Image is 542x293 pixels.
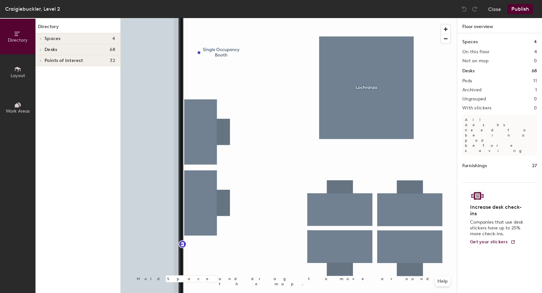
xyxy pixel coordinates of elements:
a: Get your stickers [470,239,516,245]
h2: Ungrouped [462,96,486,102]
span: Points of interest [45,58,83,63]
button: Help [435,276,450,287]
h1: 68 [532,67,537,75]
h2: 4 [534,49,537,55]
h1: Directory [35,23,120,33]
h2: 0 [534,106,537,111]
h2: 1 [535,87,537,93]
h2: On this floor [462,49,490,55]
span: 4 [112,36,115,41]
img: Undo [461,6,467,12]
img: Sticker logo [470,190,485,201]
span: Spaces [45,36,61,41]
h1: Spaces [462,38,478,45]
span: Desks [45,47,57,52]
h2: With stickers [462,106,492,111]
h1: Desks [462,67,475,75]
span: Work Areas [6,108,30,114]
span: 68 [110,47,115,52]
img: Redo [471,6,478,12]
h2: Pods [462,78,472,84]
h1: Furnishings [462,162,487,169]
button: Publish [507,4,533,14]
button: Close [488,4,501,14]
h1: 4 [534,38,537,45]
p: Companies that use desk stickers have up to 25% more check-ins. [470,219,525,237]
span: Get your stickers [470,239,508,245]
span: 32 [110,58,115,63]
div: Craigiebuckler, Level 2 [5,5,60,13]
h4: Increase desk check-ins [470,204,525,217]
h1: 27 [532,162,537,169]
p: All desks need to be in a pod before saving [462,115,537,156]
h2: 11 [533,78,537,84]
span: Directory [8,37,28,43]
span: Layout [11,73,25,78]
h1: Floor overview [457,18,542,33]
h2: 0 [534,58,537,64]
h2: 0 [534,96,537,102]
h2: Not on map [462,58,488,64]
h2: Archived [462,87,481,93]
